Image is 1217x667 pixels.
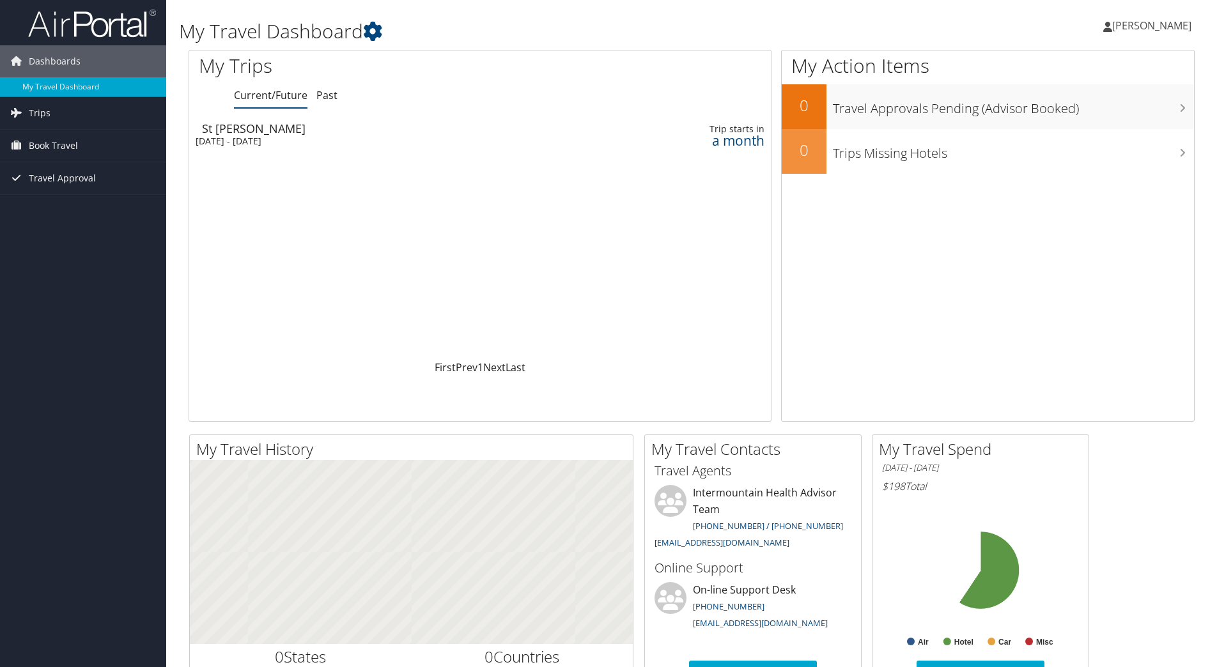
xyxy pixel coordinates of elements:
[918,638,929,647] text: Air
[179,18,862,45] h1: My Travel Dashboard
[693,617,828,629] a: [EMAIL_ADDRESS][DOMAIN_NAME]
[456,360,477,374] a: Prev
[628,135,764,146] div: a month
[29,97,50,129] span: Trips
[29,45,81,77] span: Dashboards
[693,601,764,612] a: [PHONE_NUMBER]
[316,88,337,102] a: Past
[833,138,1194,162] h3: Trips Missing Hotels
[1103,6,1204,45] a: [PERSON_NAME]
[882,479,905,493] span: $198
[879,438,1089,460] h2: My Travel Spend
[1036,638,1053,647] text: Misc
[483,360,506,374] a: Next
[782,139,826,161] h2: 0
[234,88,307,102] a: Current/Future
[782,52,1194,79] h1: My Action Items
[29,130,78,162] span: Book Travel
[435,360,456,374] a: First
[693,520,843,532] a: [PHONE_NUMBER] / [PHONE_NUMBER]
[1112,19,1191,33] span: [PERSON_NAME]
[506,360,525,374] a: Last
[998,638,1011,647] text: Car
[833,93,1194,118] h3: Travel Approvals Pending (Advisor Booked)
[29,162,96,194] span: Travel Approval
[782,95,826,116] h2: 0
[882,479,1079,493] h6: Total
[275,646,284,667] span: 0
[484,646,493,667] span: 0
[28,8,156,38] img: airportal-logo.png
[196,438,633,460] h2: My Travel History
[202,123,552,134] div: St [PERSON_NAME]
[628,123,764,135] div: Trip starts in
[782,84,1194,129] a: 0Travel Approvals Pending (Advisor Booked)
[648,582,858,634] li: On-line Support Desk
[882,462,1079,474] h6: [DATE] - [DATE]
[199,52,519,79] h1: My Trips
[196,135,546,147] div: [DATE] - [DATE]
[648,485,858,553] li: Intermountain Health Advisor Team
[782,129,1194,174] a: 0Trips Missing Hotels
[655,462,851,480] h3: Travel Agents
[655,559,851,577] h3: Online Support
[954,638,973,647] text: Hotel
[655,537,789,548] a: [EMAIL_ADDRESS][DOMAIN_NAME]
[477,360,483,374] a: 1
[651,438,861,460] h2: My Travel Contacts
